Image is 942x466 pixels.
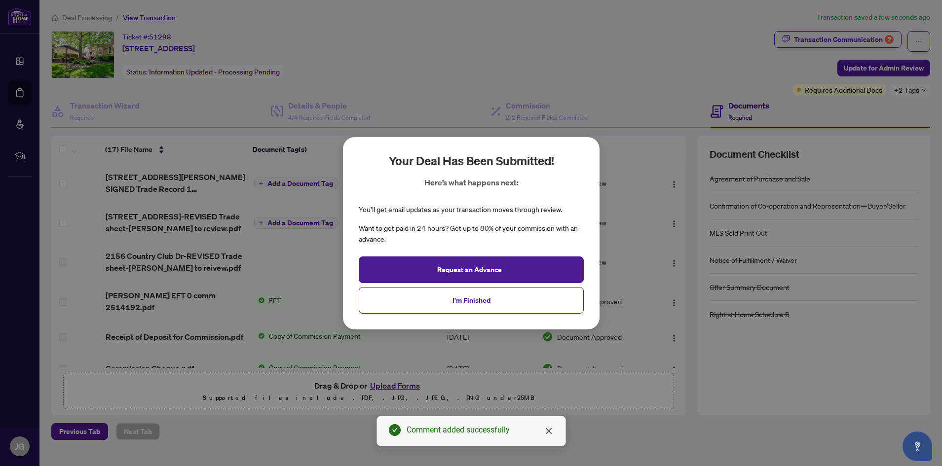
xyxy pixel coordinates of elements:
[359,223,584,245] div: Want to get paid in 24 hours? Get up to 80% of your commission with an advance.
[359,204,562,215] div: You’ll get email updates as your transaction moves through review.
[452,292,490,308] span: I'm Finished
[388,153,554,169] h2: Your deal has been submitted!
[359,256,584,283] button: Request an Advance
[437,261,501,277] span: Request an Advance
[407,424,554,436] div: Comment added successfully
[543,426,554,436] a: Close
[903,431,932,461] button: Open asap
[424,177,518,188] p: Here’s what happens next:
[389,424,401,436] span: check-circle
[545,427,553,435] span: close
[359,287,584,313] button: I'm Finished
